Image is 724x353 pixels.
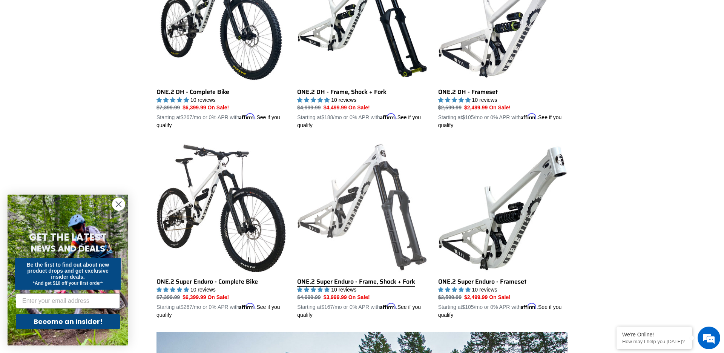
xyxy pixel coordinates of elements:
div: Chat with us now [51,42,138,52]
span: GET THE LATEST [29,230,107,244]
button: Close dialog [112,198,125,211]
textarea: Type your message and hit 'Enter' [4,206,144,232]
div: Minimize live chat window [124,4,142,22]
img: d_696896380_company_1647369064580_696896380 [24,38,43,57]
p: How may I help you today? [622,339,686,344]
input: Enter your email address [16,293,120,308]
span: NEWS AND DEALS [31,242,105,255]
div: Navigation go back [8,41,20,53]
div: We're Online! [622,332,686,338]
button: Become an Insider! [16,314,120,329]
span: *And get $10 off your first order* [33,281,103,286]
span: We're online! [44,95,104,171]
span: Be the first to find out about new product drops and get exclusive insider deals. [27,262,109,280]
